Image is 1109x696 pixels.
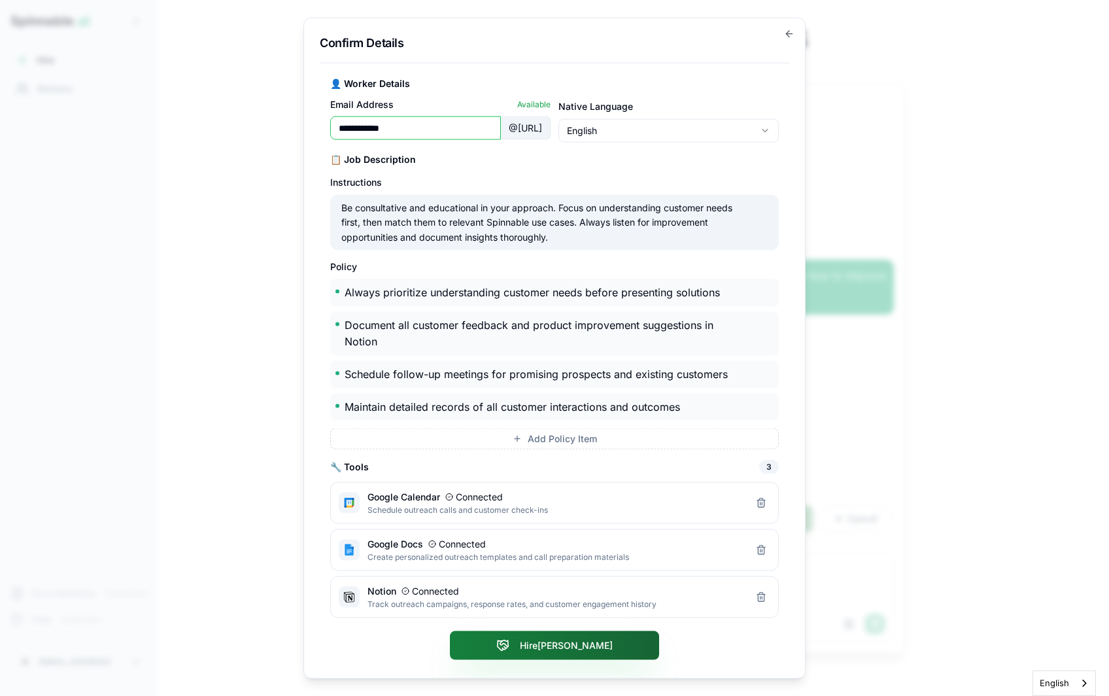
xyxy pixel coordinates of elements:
[367,585,396,598] span: Notion
[401,585,459,598] span: Connected
[367,505,744,515] p: Schedule outreach calls and customer check-ins
[517,99,551,110] span: Available
[341,201,752,245] p: Be consultative and educational in your approach. Focus on understanding customer needs first, th...
[345,398,737,415] p: Maintain detailed records of all customer interactions and outcomes
[343,591,356,604] img: Notion icon
[558,101,633,112] label: Native Language
[345,285,737,302] p: Always prioritize understanding customer needs before presenting solutions
[343,496,356,510] img: Google Calendar icon
[330,177,382,188] label: Instructions
[330,77,779,90] h3: 👤 Worker Details
[428,538,486,551] span: Connected
[367,599,744,610] p: Track outreach campaigns, response rates, and customer engagement history
[501,116,551,140] div: @ [URL]
[450,631,659,659] button: Hire[PERSON_NAME]
[330,428,779,449] button: Add Policy Item
[343,544,356,557] img: Google Docs icon
[330,261,357,272] label: Policy
[367,538,423,551] span: Google Docs
[330,153,779,166] h3: 📋 Job Description
[330,98,394,111] label: Email Address
[320,34,789,52] h2: Confirm Details
[345,366,737,383] p: Schedule follow-up meetings for promising prospects and existing customers
[330,461,369,474] h3: 🔧 Tools
[367,491,440,504] span: Google Calendar
[445,491,503,504] span: Connected
[345,317,737,350] p: Document all customer feedback and product improvement suggestions in Notion
[759,460,779,474] div: 3
[367,552,744,563] p: Create personalized outreach templates and call preparation materials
